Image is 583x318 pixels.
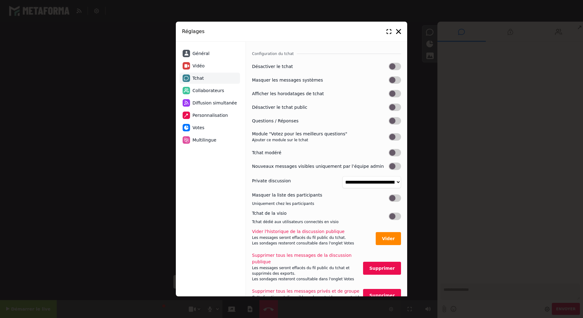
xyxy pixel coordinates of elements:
[252,77,323,83] label: Masquer les messages systèmes
[192,137,216,143] span: Multilingue
[396,29,401,34] i: Fermer
[192,87,224,94] span: Collaborateurs
[376,232,401,245] button: Vider
[252,210,287,217] label: Tchat de la visio
[387,29,391,34] i: ENLARGE
[252,192,322,198] label: Masquer la liste des participants
[192,50,209,57] span: Général
[252,288,363,300] label: Supprimer tous les messages privés et de groupe
[192,63,205,69] span: Vidéo
[192,75,204,82] span: Tchat
[252,137,347,143] div: Ajouter ce module sur le tchat
[252,91,324,97] label: Afficher les horodatages de tchat
[363,262,401,275] button: Supprimer
[252,219,340,225] div: Tchat dédié aux utilisateurs connectés en visio
[252,63,293,70] label: Désactiver le tchat
[252,265,363,282] div: Les messages seront effacés du fil public du tchat et supprimés des exports. Les sondages restero...
[363,289,401,302] button: Supprimer
[252,235,356,246] div: Les messages seront effacés du fil public du tchat. Les sondages resteront consultable dans l'ong...
[252,131,347,143] label: Module "Votez pour les meilleurs questions"
[192,100,237,106] span: Diffusion simultanée
[192,112,228,119] span: Personnalisation
[252,228,356,246] label: Vider l'historique de la discussion publique
[252,295,363,300] div: Cette fonction est disponible seulement si la room est vide
[192,125,204,131] span: Votes
[252,252,363,282] label: Supprimer tous les messages de la discussion publique
[182,28,382,35] h2: Réglages
[252,118,299,124] label: Questions / Réponses
[252,150,281,156] label: Tchat modéré
[252,201,322,206] div: Uniquement chez les participants
[252,163,384,170] label: Nouveaux messages visibles uniquement par l’équipe admin
[252,178,291,184] label: Private discussion
[252,104,307,111] label: Désactiver le tchat public
[252,51,401,57] h3: Configuration du tchat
